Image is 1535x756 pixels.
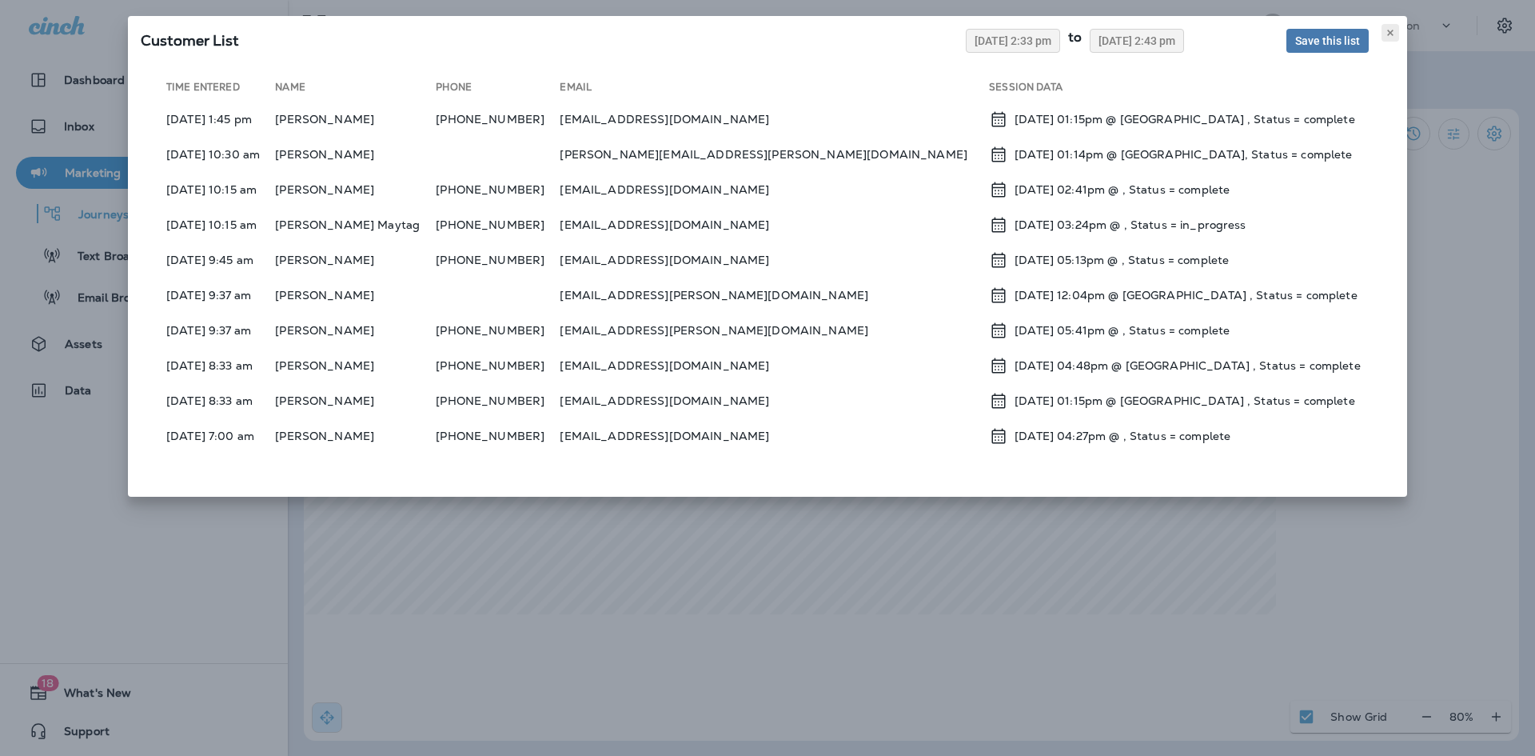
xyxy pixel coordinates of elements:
td: [DATE] 10:30 am [153,138,275,170]
p: [DATE] 03:24pm @ , Status = in_progress [1015,218,1246,231]
td: [DATE] 10:15 am [153,174,275,206]
td: [PHONE_NUMBER] [436,350,560,382]
p: [DATE] 02:41pm @ , Status = complete [1015,183,1230,196]
td: [DATE] 8:33 am [153,350,275,382]
td: [DATE] 9:37 am [153,314,275,346]
th: Session Data [989,81,1381,100]
td: [PHONE_NUMBER] [436,209,560,241]
td: [PERSON_NAME] [275,174,436,206]
div: Schedule [989,215,1369,234]
td: [PERSON_NAME] Maytag [275,209,436,241]
button: Save this list [1286,29,1369,53]
td: [EMAIL_ADDRESS][DOMAIN_NAME] [560,103,989,135]
th: Name [275,81,436,100]
td: [PERSON_NAME] [275,103,436,135]
th: Email [560,81,989,100]
div: Schedule [989,145,1369,164]
th: Phone [436,81,560,100]
td: [PERSON_NAME] [275,314,436,346]
td: [DATE] 8:33 am [153,385,275,417]
div: Schedule [989,180,1369,199]
td: [EMAIL_ADDRESS][DOMAIN_NAME] [560,385,989,417]
button: [DATE] 2:33 pm [966,29,1060,53]
td: [DATE] 9:37 am [153,279,275,311]
span: Save this list [1295,35,1360,46]
p: [DATE] 12:04pm @ [GEOGRAPHIC_DATA] , Status = complete [1015,289,1358,302]
td: [PHONE_NUMBER] [436,314,560,346]
div: Schedule [989,250,1369,270]
td: [EMAIL_ADDRESS][DOMAIN_NAME] [560,209,989,241]
div: Schedule [989,110,1369,129]
td: [PHONE_NUMBER] [436,244,560,276]
td: [EMAIL_ADDRESS][PERSON_NAME][DOMAIN_NAME] [560,314,989,346]
div: Schedule [989,321,1369,340]
td: [PERSON_NAME][EMAIL_ADDRESS][PERSON_NAME][DOMAIN_NAME] [560,138,989,170]
span: [DATE] 2:43 pm [1098,35,1175,46]
td: [PERSON_NAME] [275,420,436,452]
td: [PHONE_NUMBER] [436,420,560,452]
td: [DATE] 7:00 am [153,420,275,452]
td: [EMAIL_ADDRESS][DOMAIN_NAME] [560,174,989,206]
td: [PERSON_NAME] [275,385,436,417]
td: [PHONE_NUMBER] [436,174,560,206]
th: Time Entered [153,81,275,100]
div: Schedule [989,286,1369,305]
td: [PHONE_NUMBER] [436,385,560,417]
span: [DATE] 2:33 pm [975,35,1051,46]
p: [DATE] 04:48pm @ [GEOGRAPHIC_DATA] , Status = complete [1015,359,1361,372]
td: [EMAIL_ADDRESS][DOMAIN_NAME] [560,244,989,276]
p: [DATE] 05:13pm @ , Status = complete [1015,254,1229,266]
td: [EMAIL_ADDRESS][PERSON_NAME][DOMAIN_NAME] [560,279,989,311]
td: [PERSON_NAME] [275,244,436,276]
td: [DATE] 10:15 am [153,209,275,241]
p: [DATE] 04:27pm @ , Status = complete [1015,430,1230,442]
div: Schedule [989,426,1369,446]
td: [PHONE_NUMBER] [436,103,560,135]
span: SQL [141,31,238,50]
p: [DATE] 05:41pm @ , Status = complete [1015,324,1230,337]
td: [PERSON_NAME] [275,350,436,382]
p: [DATE] 01:14pm @ [GEOGRAPHIC_DATA], Status = complete [1015,148,1352,161]
button: [DATE] 2:43 pm [1090,29,1184,53]
td: [DATE] 9:45 am [153,244,275,276]
div: to [1060,29,1090,53]
p: [DATE] 01:15pm @ [GEOGRAPHIC_DATA] , Status = complete [1015,394,1355,407]
td: [PERSON_NAME] [275,279,436,311]
td: [PERSON_NAME] [275,138,436,170]
p: [DATE] 01:15pm @ [GEOGRAPHIC_DATA] , Status = complete [1015,113,1355,126]
td: [DATE] 1:45 pm [153,103,275,135]
div: Schedule [989,391,1369,410]
td: [EMAIL_ADDRESS][DOMAIN_NAME] [560,350,989,382]
td: [EMAIL_ADDRESS][DOMAIN_NAME] [560,420,989,452]
div: Schedule [989,356,1369,375]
